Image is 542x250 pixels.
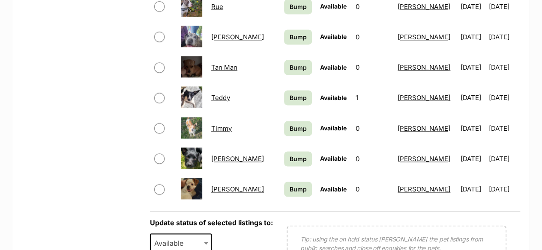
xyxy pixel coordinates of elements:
[290,93,307,102] span: Bump
[211,185,264,193] a: [PERSON_NAME]
[320,64,346,71] span: Available
[211,94,230,102] a: Teddy
[352,144,393,174] td: 0
[151,237,192,249] span: Available
[320,94,346,101] span: Available
[211,63,237,71] a: Tan Man
[211,33,264,41] a: [PERSON_NAME]
[284,182,312,197] a: Bump
[352,174,393,204] td: 0
[398,185,450,193] a: [PERSON_NAME]
[488,53,519,82] td: [DATE]
[457,114,488,143] td: [DATE]
[488,174,519,204] td: [DATE]
[290,154,307,163] span: Bump
[320,185,346,193] span: Available
[290,2,307,11] span: Bump
[457,53,488,82] td: [DATE]
[290,63,307,72] span: Bump
[352,22,393,52] td: 0
[398,155,450,163] a: [PERSON_NAME]
[290,185,307,194] span: Bump
[488,83,519,112] td: [DATE]
[488,114,519,143] td: [DATE]
[290,32,307,41] span: Bump
[211,124,232,132] a: Timmy
[457,144,488,174] td: [DATE]
[284,151,312,166] a: Bump
[290,124,307,133] span: Bump
[320,124,346,132] span: Available
[320,33,346,40] span: Available
[211,3,223,11] a: Rue
[398,33,450,41] a: [PERSON_NAME]
[320,155,346,162] span: Available
[457,83,488,112] td: [DATE]
[398,3,450,11] a: [PERSON_NAME]
[398,94,450,102] a: [PERSON_NAME]
[284,29,312,44] a: Bump
[284,121,312,136] a: Bump
[488,22,519,52] td: [DATE]
[398,63,450,71] a: [PERSON_NAME]
[284,90,312,105] a: Bump
[211,155,264,163] a: [PERSON_NAME]
[320,3,346,10] span: Available
[352,53,393,82] td: 0
[150,218,273,226] label: Update status of selected listings to:
[352,114,393,143] td: 0
[457,22,488,52] td: [DATE]
[457,174,488,204] td: [DATE]
[352,83,393,112] td: 1
[398,124,450,132] a: [PERSON_NAME]
[284,60,312,75] a: Bump
[488,144,519,174] td: [DATE]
